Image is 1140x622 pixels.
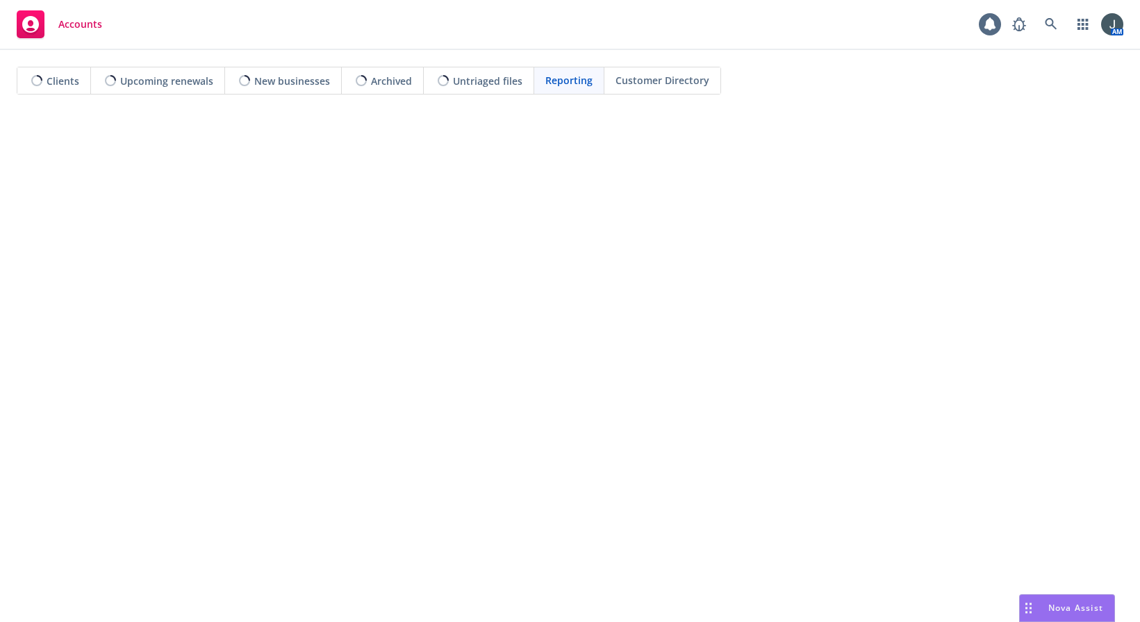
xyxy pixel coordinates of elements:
span: Clients [47,74,79,88]
span: Nova Assist [1048,602,1103,614]
span: Archived [371,74,412,88]
iframe: Hex Dashboard 1 [14,125,1126,608]
span: Accounts [58,19,102,30]
span: New businesses [254,74,330,88]
span: Untriaged files [453,74,522,88]
a: Accounts [11,5,108,44]
button: Nova Assist [1019,594,1115,622]
span: Upcoming renewals [120,74,213,88]
a: Switch app [1069,10,1097,38]
img: photo [1101,13,1123,35]
span: Reporting [545,73,593,88]
a: Report a Bug [1005,10,1033,38]
div: Drag to move [1020,595,1037,621]
span: Customer Directory [616,73,709,88]
a: Search [1037,10,1065,38]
